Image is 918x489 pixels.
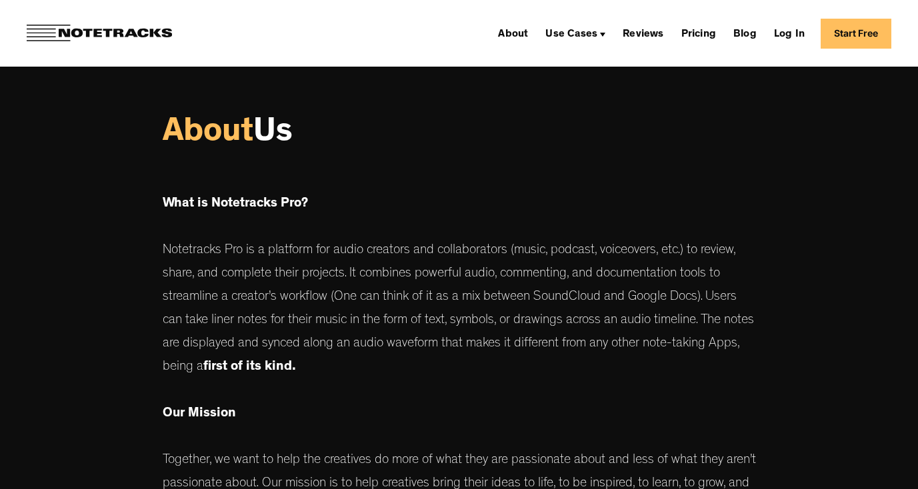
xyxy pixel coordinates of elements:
h1: Us [163,113,756,155]
div: Use Cases [545,29,597,40]
a: Reviews [617,23,669,44]
span: About [163,117,253,151]
strong: What is Notetracks Pro? [163,197,308,211]
strong: first of its kind. ‍ Our Mission [163,360,296,420]
a: Pricing [676,23,721,44]
a: About [493,23,533,44]
a: Start Free [821,19,891,49]
a: Blog [728,23,762,44]
div: Use Cases [540,23,611,44]
a: Log In [769,23,810,44]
